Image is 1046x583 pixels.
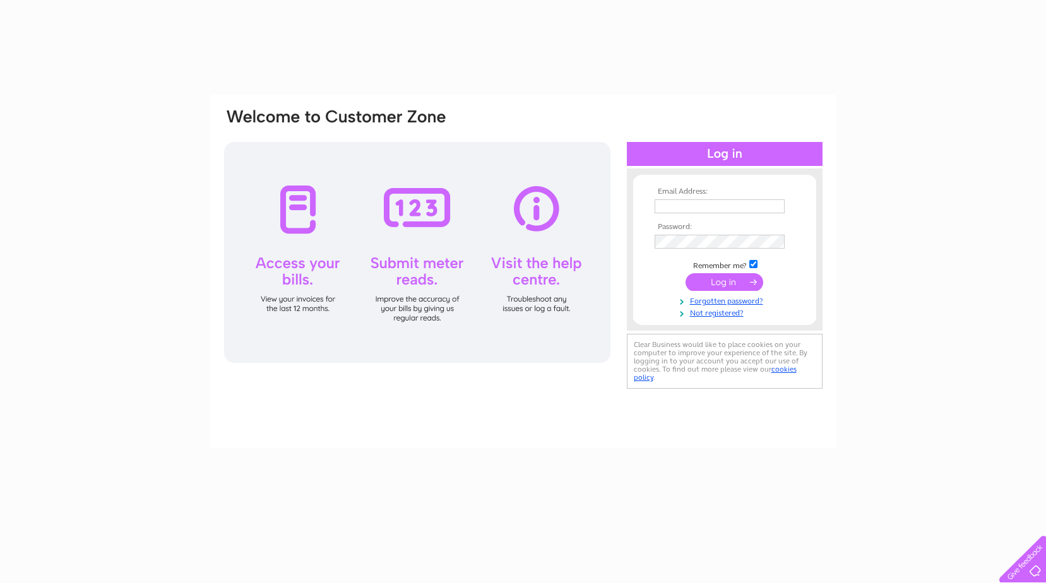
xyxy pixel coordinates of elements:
[634,365,797,382] a: cookies policy
[627,334,823,389] div: Clear Business would like to place cookies on your computer to improve your experience of the sit...
[651,223,798,232] th: Password:
[651,258,798,271] td: Remember me?
[686,273,763,291] input: Submit
[655,306,798,318] a: Not registered?
[655,294,798,306] a: Forgotten password?
[651,187,798,196] th: Email Address:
